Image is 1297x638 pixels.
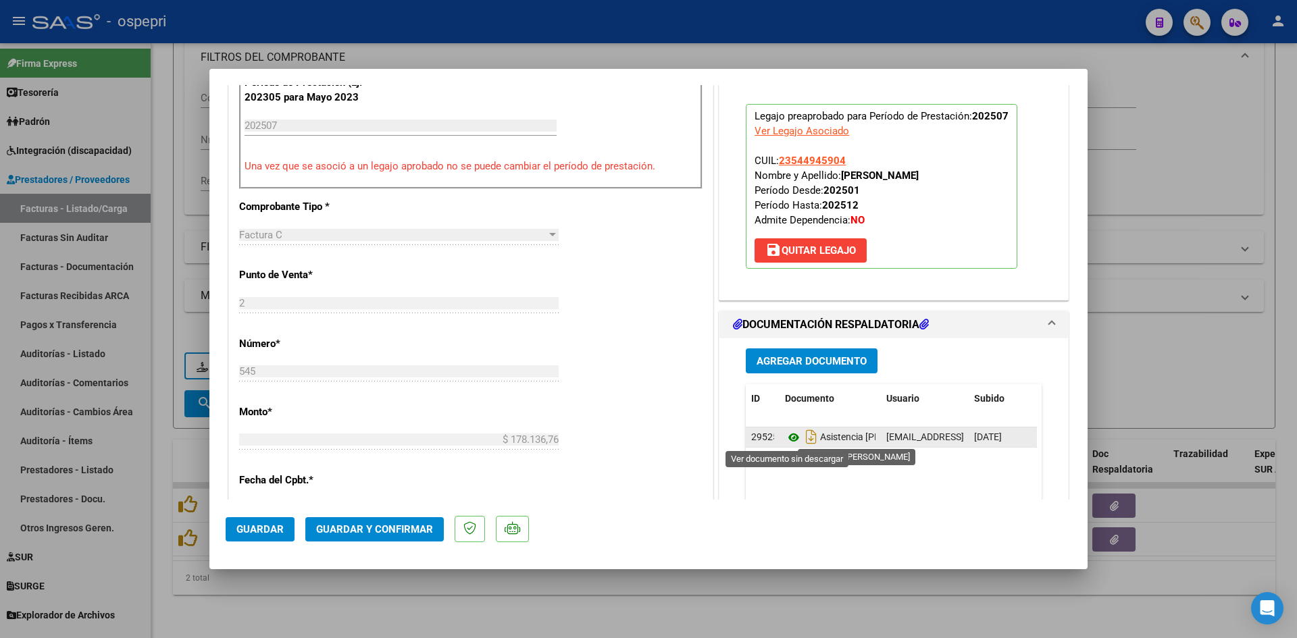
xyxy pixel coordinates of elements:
[239,229,282,241] span: Factura C
[746,348,878,373] button: Agregar Documento
[239,473,378,488] p: Fecha del Cpbt.
[765,242,782,258] mat-icon: save
[239,267,378,283] p: Punto de Venta
[245,75,380,105] p: Período de Prestación (Ej: 202305 para Mayo 2023
[316,523,433,535] span: Guardar y Confirmar
[765,244,856,257] span: Quitar Legajo
[1251,592,1283,624] div: Open Intercom Messenger
[785,432,938,443] span: Asistencia [PERSON_NAME]
[239,336,378,352] p: Número
[751,393,760,404] span: ID
[780,384,881,413] datatable-header-cell: Documento
[881,384,969,413] datatable-header-cell: Usuario
[755,155,919,226] span: CUIL: Nombre y Apellido: Período Desde: Período Hasta: Admite Dependencia:
[803,426,820,448] i: Descargar documento
[974,393,1004,404] span: Subido
[850,214,865,226] strong: NO
[779,155,846,167] span: 23544945904
[733,317,929,333] h1: DOCUMENTACIÓN RESPALDATORIA
[974,431,1002,442] span: [DATE]
[972,110,1009,122] strong: 202507
[755,238,867,263] button: Quitar Legajo
[822,199,859,211] strong: 202512
[841,169,919,182] strong: [PERSON_NAME]
[719,338,1068,618] div: DOCUMENTACIÓN RESPALDATORIA
[886,393,919,404] span: Usuario
[751,431,778,442] span: 29525
[969,384,1036,413] datatable-header-cell: Subido
[1036,384,1104,413] datatable-header-cell: Acción
[823,184,860,196] strong: 202501
[757,355,867,367] span: Agregar Documento
[746,384,780,413] datatable-header-cell: ID
[886,431,1115,442] span: [EMAIL_ADDRESS][DOMAIN_NAME] - [PERSON_NAME]
[746,104,1017,269] p: Legajo preaprobado para Período de Prestación:
[305,517,444,541] button: Guardar y Confirmar
[226,517,295,541] button: Guardar
[755,124,849,138] div: Ver Legajo Asociado
[719,13,1068,300] div: PREAPROBACIÓN PARA INTEGRACION
[719,311,1068,338] mat-expansion-panel-header: DOCUMENTACIÓN RESPALDATORIA
[785,393,834,404] span: Documento
[239,199,378,215] p: Comprobante Tipo *
[245,159,697,174] p: Una vez que se asoció a un legajo aprobado no se puede cambiar el período de prestación.
[239,404,378,420] p: Monto
[236,523,284,535] span: Guardar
